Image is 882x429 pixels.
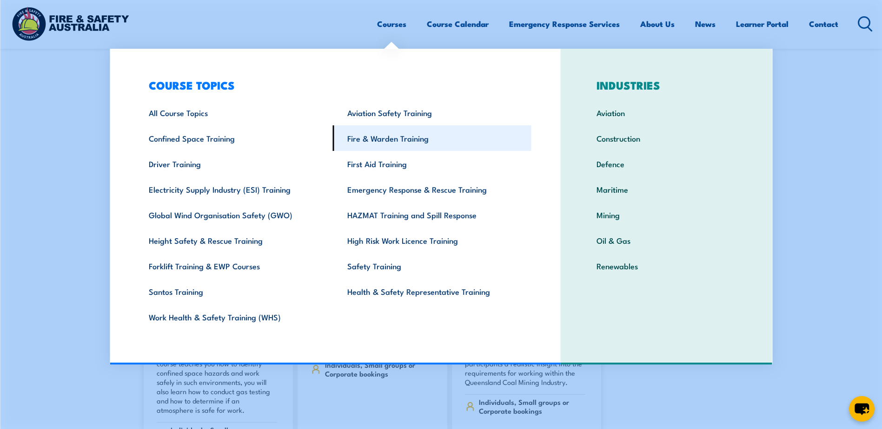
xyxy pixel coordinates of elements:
[333,202,531,227] a: HAZMAT Training and Spill Response
[333,279,531,304] a: Health & Safety Representative Training
[582,78,751,91] h3: INDUSTRIES
[333,100,531,125] a: Aviation Safety Training
[582,227,751,253] a: Oil & Gas
[134,304,333,330] a: Work Health & Safety Training (WHS)
[333,253,531,279] a: Safety Training
[509,12,620,36] a: Emergency Response Services
[849,396,875,422] button: chat-button
[479,397,585,415] span: Individuals, Small groups or Corporate bookings
[582,125,751,151] a: Construction
[134,253,333,279] a: Forklift Training & EWP Courses
[134,100,333,125] a: All Course Topics
[582,176,751,202] a: Maritime
[134,176,333,202] a: Electricity Supply Industry (ESI) Training
[809,12,838,36] a: Contact
[377,12,406,36] a: Courses
[736,12,789,36] a: Learner Portal
[333,176,531,202] a: Emergency Response & Rescue Training
[582,202,751,227] a: Mining
[640,12,675,36] a: About Us
[333,151,531,176] a: First Aid Training
[134,279,333,304] a: Santos Training
[695,12,716,36] a: News
[134,202,333,227] a: Global Wind Organisation Safety (GWO)
[333,125,531,151] a: Fire & Warden Training
[582,253,751,279] a: Renewables
[427,12,489,36] a: Course Calendar
[134,227,333,253] a: Height Safety & Rescue Training
[582,100,751,125] a: Aviation
[134,78,531,91] h3: COURSE TOPICS
[333,227,531,253] a: High Risk Work Licence Training
[582,151,751,176] a: Defence
[134,125,333,151] a: Confined Space Training
[134,151,333,176] a: Driver Training
[325,360,431,378] span: Individuals, Small groups or Corporate bookings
